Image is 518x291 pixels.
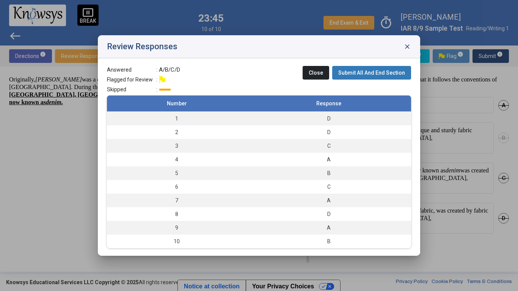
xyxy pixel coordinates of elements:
span: Submit All And End Section [338,70,405,76]
td: 1 [107,112,246,126]
td: 7 [107,194,246,207]
img: Flag.png [159,76,165,83]
button: Close [303,66,329,80]
div: A [250,197,407,204]
div: D [250,210,407,218]
div: D [250,115,407,122]
div: D [250,128,407,136]
span: Close [309,70,323,76]
div: C [250,142,407,150]
td: 8 [107,207,246,221]
div: A [250,156,407,163]
button: Submit All And End Section [332,66,411,80]
span: Answered [107,66,156,74]
div: B [250,238,407,245]
div: C [250,183,407,191]
td: 9 [107,221,246,235]
td: 2 [107,125,246,139]
th: Number [107,95,246,112]
label: : A/B/C/D [156,66,180,74]
h2: Review Responses [107,42,177,51]
span: close [403,43,411,50]
div: A [250,224,407,232]
th: Response [246,95,411,112]
label: : [156,86,171,93]
td: 3 [107,139,246,153]
td: 4 [107,153,246,166]
span: Skipped [107,86,156,93]
td: 5 [107,166,246,180]
span: Flagged for Review [107,76,156,83]
td: 10 [107,235,246,248]
div: B [250,169,407,177]
td: 6 [107,180,246,194]
label: : [156,76,164,83]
